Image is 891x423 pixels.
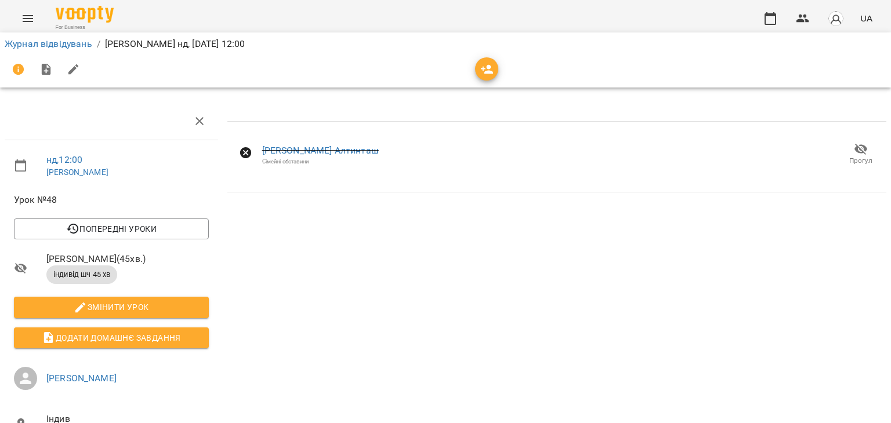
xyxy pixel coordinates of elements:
button: Додати домашнє завдання [14,327,209,348]
span: Додати домашнє завдання [23,331,200,345]
a: нд , 12:00 [46,154,82,165]
nav: breadcrumb [5,37,886,51]
img: Voopty Logo [56,6,114,23]
span: [PERSON_NAME] ( 45 хв. ) [46,252,209,266]
a: [PERSON_NAME] [46,167,108,177]
span: For Business [56,24,114,31]
a: Журнал відвідувань [5,38,92,49]
div: Сімейні обставини [262,158,379,165]
li: / [97,37,100,51]
img: avatar_s.png [828,10,844,27]
span: Урок №48 [14,193,209,207]
button: Прогул [838,138,884,170]
button: Menu [14,5,42,32]
p: [PERSON_NAME] нд, [DATE] 12:00 [105,37,245,51]
button: Змінити урок [14,297,209,318]
span: Змінити урок [23,300,200,314]
span: індивід шч 45 хв [46,269,117,280]
span: Попередні уроки [23,222,200,236]
a: [PERSON_NAME] [46,373,117,384]
span: Прогул [849,156,872,166]
a: [PERSON_NAME] Алтинташ [262,145,379,156]
button: UA [856,8,877,29]
button: Попередні уроки [14,218,209,239]
span: UA [860,12,872,24]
